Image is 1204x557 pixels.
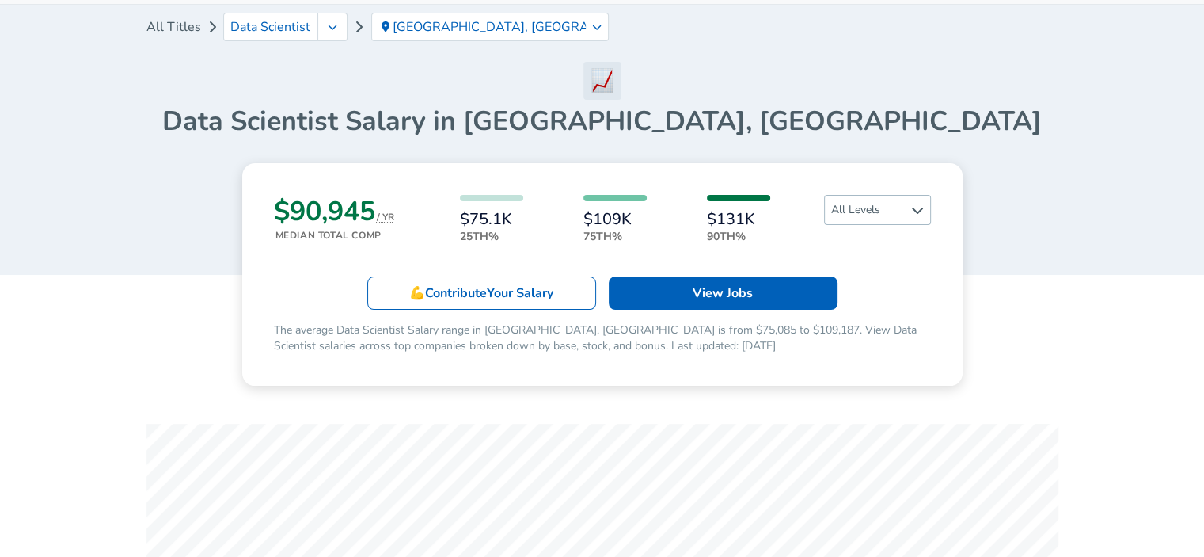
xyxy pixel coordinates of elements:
p: View Jobs [693,284,753,303]
h3: $90,945 [274,195,394,228]
p: [GEOGRAPHIC_DATA], [GEOGRAPHIC_DATA] [393,20,586,34]
h6: $131K [707,211,770,228]
span: All Levels [825,196,930,224]
a: View Jobs [609,277,837,310]
p: 75th% [583,228,647,245]
p: 90th% [707,228,770,245]
p: The average Data Scientist Salary range in [GEOGRAPHIC_DATA], [GEOGRAPHIC_DATA] is from $75,085 t... [274,322,931,354]
img: Data Scientist Icon [583,62,621,100]
a: Data Scientist [223,13,317,41]
p: 💪 Contribute [409,284,553,303]
h6: $75.1K [460,211,523,228]
h6: $109K [583,211,647,228]
span: Your Salary [487,284,553,302]
p: Median Total Comp [275,228,394,242]
p: 25th% [460,228,523,245]
a: All Titles [146,11,201,43]
a: 💪ContributeYour Salary [367,277,596,310]
span: Data Scientist [230,20,310,34]
button: / YR [377,212,394,223]
h1: Data Scientist Salary in [GEOGRAPHIC_DATA], [GEOGRAPHIC_DATA] [146,105,1058,138]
